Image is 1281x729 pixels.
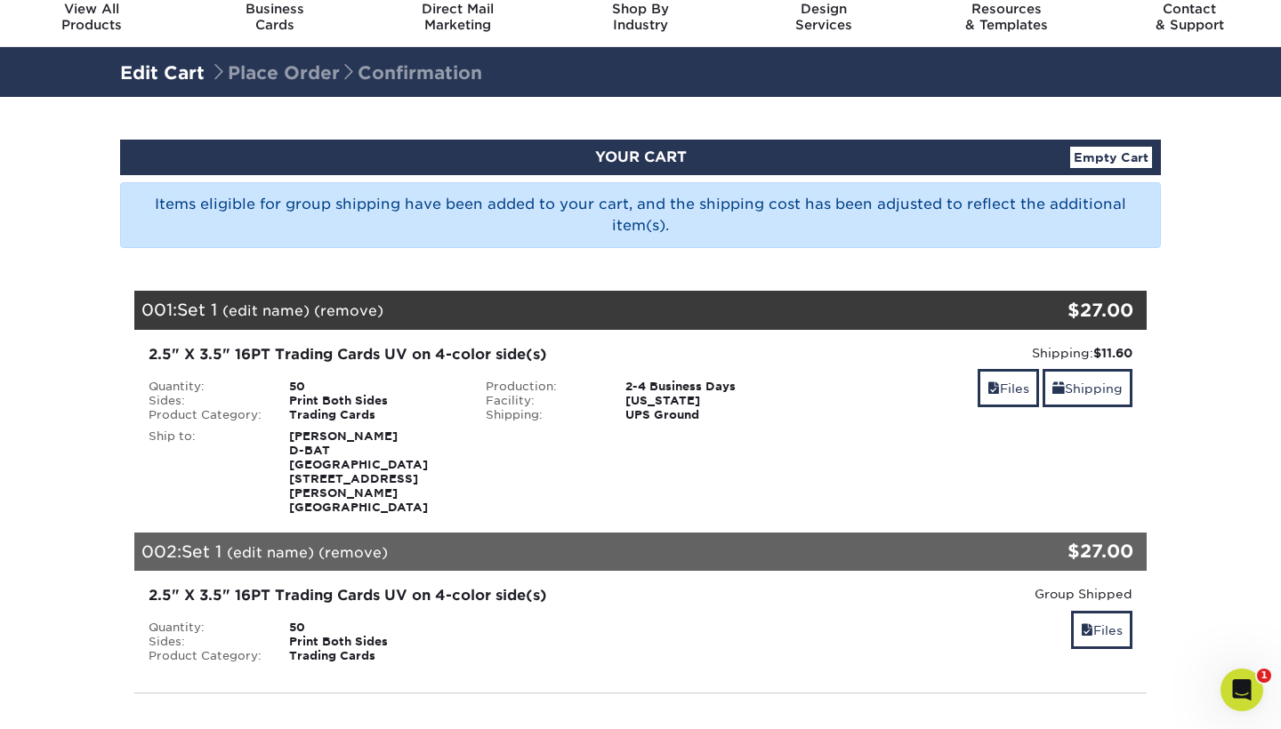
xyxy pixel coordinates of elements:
span: Shop By [549,1,732,17]
div: Trading Cards [276,408,472,422]
span: Set 1 [177,300,217,319]
span: YOUR CART [595,148,687,165]
div: & Support [1098,1,1281,33]
div: 002: [134,533,978,572]
a: Empty Cart [1070,147,1152,168]
div: Trading Cards [276,649,472,663]
a: (edit name) [222,302,310,319]
span: Business [183,1,367,17]
span: Resources [915,1,1099,17]
span: 1 [1257,669,1271,683]
iframe: Intercom live chat [1221,669,1263,711]
div: & Templates [915,1,1099,33]
a: Edit Cart [120,62,205,84]
div: Product Category: [135,649,276,663]
a: Files [978,369,1039,407]
div: Facility: [472,394,613,408]
div: Production: [472,380,613,394]
div: UPS Ground [612,408,809,422]
div: 50 [276,380,472,394]
div: 001: [134,291,978,330]
div: Industry [549,1,732,33]
div: Quantity: [135,380,276,394]
span: files [1081,623,1093,637]
div: 2-4 Business Days [612,380,809,394]
div: [US_STATE] [612,394,809,408]
div: Print Both Sides [276,394,472,408]
div: Items eligible for group shipping have been added to your cart, and the shipping cost has been ad... [120,182,1161,248]
div: Sides: [135,635,276,649]
div: Ship to: [135,429,276,515]
span: Place Order Confirmation [210,62,482,84]
span: Contact [1098,1,1281,17]
a: Shipping [1043,369,1132,407]
span: Direct Mail [366,1,549,17]
strong: [PERSON_NAME] D-BAT [GEOGRAPHIC_DATA] [STREET_ADDRESS][PERSON_NAME] [GEOGRAPHIC_DATA] [289,429,428,514]
span: Set 1 [181,541,222,561]
a: (remove) [318,544,388,561]
a: (edit name) [227,544,314,561]
div: Group Shipped [822,585,1132,603]
div: 2.5" X 3.5" 16PT Trading Cards UV on 4-color side(s) [149,344,795,365]
a: (remove) [314,302,383,319]
div: 50 [276,621,472,635]
a: Files [1071,611,1132,649]
strong: $11.60 [1093,346,1132,360]
div: Shipping: [472,408,613,422]
div: Marketing [366,1,549,33]
div: Quantity: [135,621,276,635]
div: Services [732,1,915,33]
div: $27.00 [978,297,1133,324]
span: Design [732,1,915,17]
span: shipping [1052,381,1065,396]
div: Product Category: [135,408,276,422]
div: $27.00 [978,538,1133,565]
div: Print Both Sides [276,635,472,649]
div: 2.5" X 3.5" 16PT Trading Cards UV on 4-color side(s) [149,585,795,606]
div: Cards [183,1,367,33]
div: Sides: [135,394,276,408]
div: Shipping: [822,344,1132,362]
span: files [987,381,1000,396]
